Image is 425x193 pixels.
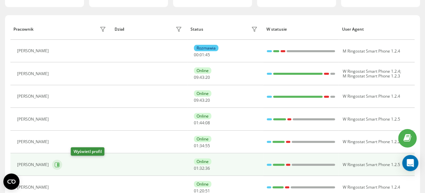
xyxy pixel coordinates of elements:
span: 20 [205,97,210,103]
div: : : [194,75,210,80]
span: 36 [205,165,210,171]
span: 01 [194,143,199,149]
span: 43 [200,74,204,80]
span: 45 [205,52,210,58]
span: 44 [200,120,204,126]
div: Rozmawia [194,45,218,51]
div: [PERSON_NAME] [17,117,50,122]
span: M Ringostat Smart Phone 1.2.4 [342,48,400,54]
div: [PERSON_NAME] [17,162,50,167]
div: [PERSON_NAME] [17,139,50,144]
span: 00 [194,52,199,58]
span: W Ringostat Smart Phone 1.2.5 [342,116,400,122]
span: 34 [200,143,204,149]
span: 55 [205,143,210,149]
span: 20 [205,74,210,80]
div: Pracownik [13,27,34,32]
div: [PERSON_NAME] [17,94,50,99]
span: 01 [194,165,199,171]
div: : : [194,53,210,57]
div: Online [194,67,211,74]
span: 09 [194,74,199,80]
div: : : [194,121,210,125]
div: : : [194,98,210,103]
span: 32 [200,165,204,171]
span: W Ringostat Smart Phone 1.2.2 [342,139,400,144]
div: [PERSON_NAME] [17,71,50,76]
div: [PERSON_NAME] [17,185,50,190]
div: Status [190,27,203,32]
div: : : [194,166,210,171]
button: Open CMP widget [3,173,19,190]
span: M Ringostat Smart Phone 1.2.3 [342,73,400,79]
span: 08 [205,120,210,126]
span: 43 [200,97,204,103]
span: W Ringostat Smart Phone 1.2.5 [342,162,400,167]
div: : : [194,143,210,148]
span: W Ringostat Smart Phone 1.2.4 [342,68,400,74]
span: 01 [194,120,199,126]
div: Open Intercom Messenger [402,155,418,171]
div: Wyświetl profil [71,147,104,156]
div: Online [194,158,211,165]
div: Online [194,113,211,119]
div: Online [194,136,211,142]
div: Dział [115,27,124,32]
span: W Ringostat Smart Phone 1.2.4 [342,184,400,190]
span: 09 [194,97,199,103]
span: 01 [200,52,204,58]
div: Online [194,181,211,187]
div: Online [194,90,211,97]
span: W Ringostat Smart Phone 1.2.4 [342,93,400,99]
div: [PERSON_NAME] [17,49,50,53]
div: User Agent [342,27,412,32]
div: W statusie [266,27,336,32]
